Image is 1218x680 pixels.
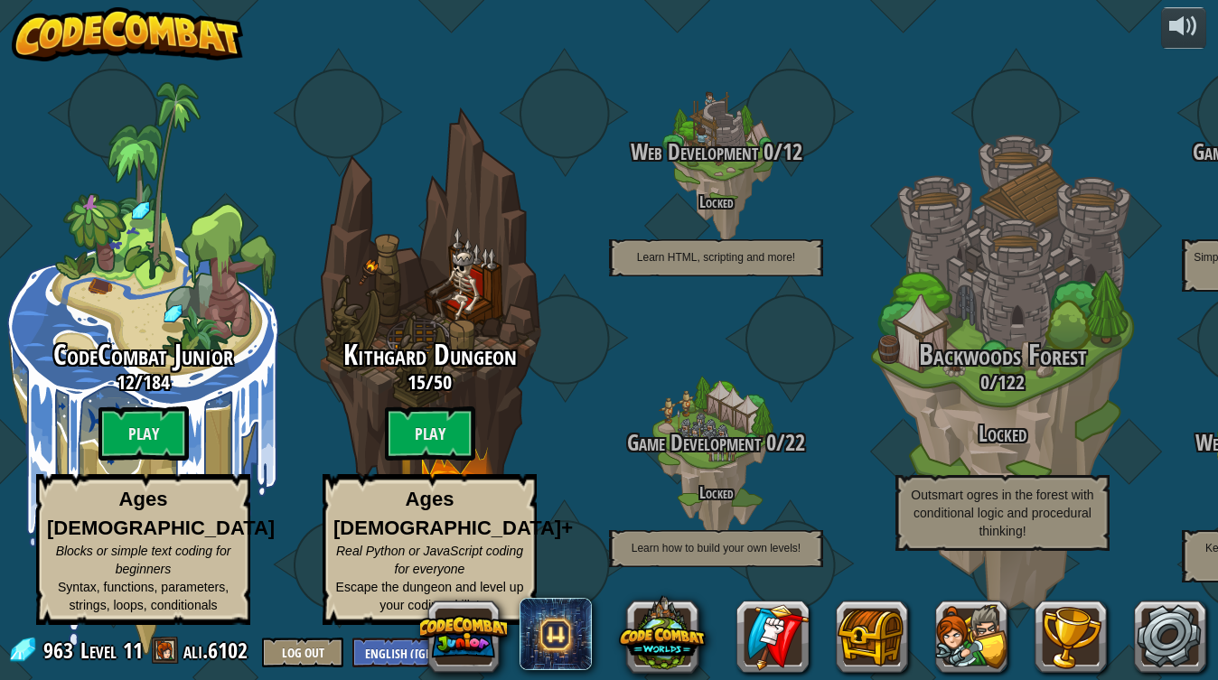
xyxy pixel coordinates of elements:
span: 0 [758,136,773,167]
button: Log Out [262,638,343,667]
h3: / [573,431,859,455]
h3: / [286,371,573,393]
span: 12 [117,368,135,396]
span: 963 [43,636,79,665]
span: 0 [980,368,989,396]
span: Web Development [631,136,758,167]
span: Real Python or JavaScript coding for everyone [336,544,523,576]
span: 50 [434,368,452,396]
div: Complete previous world to unlock [286,82,573,655]
span: 122 [998,368,1025,396]
img: CodeCombat - Learn how to code by playing a game [12,7,243,61]
btn: Play [385,406,475,461]
a: ali.6102 [183,636,253,665]
span: Level [80,636,117,666]
h3: Locked [859,422,1146,446]
h4: Locked [573,193,859,210]
button: Adjust volume [1161,7,1206,50]
h3: / [859,371,1146,393]
span: 12 [782,136,802,167]
h4: Locked [573,484,859,501]
span: 0 [761,427,776,458]
span: Blocks or simple text coding for beginners [56,544,231,576]
span: Backwoods Forest [919,335,1087,374]
span: 184 [143,368,170,396]
span: CodeCombat Junior [53,335,233,374]
span: 11 [123,636,143,665]
strong: Ages [DEMOGRAPHIC_DATA] [47,488,275,538]
strong: Ages [DEMOGRAPHIC_DATA]+ [333,488,573,538]
span: Learn how to build your own levels! [632,542,801,554]
span: Outsmart ogres in the forest with conditional logic and procedural thinking! [911,488,1093,538]
span: Kithgard Dungeon [343,335,517,374]
span: Game Development [627,427,761,458]
h3: / [573,140,859,164]
btn: Play [98,406,189,461]
span: Escape the dungeon and level up your coding skills! [336,580,524,612]
span: 15 [408,368,426,396]
span: Syntax, functions, parameters, strings, loops, conditionals [58,580,229,612]
span: Learn HTML, scripting and more! [637,251,795,264]
span: 22 [785,427,805,458]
